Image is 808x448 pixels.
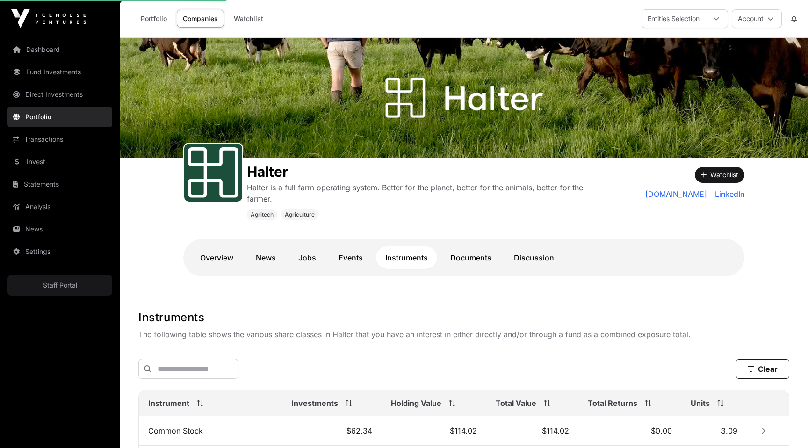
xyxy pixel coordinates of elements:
img: Halter-Favicon.svg [188,147,238,198]
a: Settings [7,241,112,262]
p: Halter is a full farm operating system. Better for the planet, better for the animals, better for... [247,182,604,204]
div: Entities Selection [642,10,705,28]
a: Companies [177,10,224,28]
img: Halter [120,38,808,158]
a: Documents [441,246,501,269]
td: $0.00 [578,416,682,446]
p: The following table shows the various share classes in Halter that you have an interest in either... [138,329,789,340]
a: Instruments [376,246,437,269]
a: Events [329,246,372,269]
span: Total Returns [588,397,637,409]
a: Staff Portal [7,275,112,296]
a: Jobs [289,246,325,269]
a: Analysis [7,196,112,217]
a: Fund Investments [7,62,112,82]
span: Holding Value [391,397,441,409]
span: Instrument [148,397,189,409]
h1: Halter [247,163,604,180]
span: Investments [291,397,338,409]
a: Discussion [505,246,563,269]
td: Common Stock [139,416,282,446]
button: Row Collapsed [756,423,771,438]
a: Invest [7,152,112,172]
a: Statements [7,174,112,195]
span: Agriculture [285,211,315,218]
button: Watchlist [695,167,744,183]
a: News [246,246,285,269]
a: Direct Investments [7,84,112,105]
button: Account [732,9,782,28]
a: Overview [191,246,243,269]
a: Dashboard [7,39,112,60]
a: Portfolio [135,10,173,28]
a: Transactions [7,129,112,150]
a: News [7,219,112,239]
h1: Instruments [138,310,789,325]
img: Icehouse Ventures Logo [11,9,86,28]
span: Units [691,397,710,409]
span: Total Value [496,397,536,409]
a: [DOMAIN_NAME] [645,188,707,200]
td: $62.34 [282,416,382,446]
td: $114.02 [382,416,486,446]
a: LinkedIn [711,188,744,200]
td: $114.02 [486,416,578,446]
button: Clear [736,359,789,379]
span: Agritech [251,211,274,218]
a: Watchlist [228,10,269,28]
span: 3.09 [721,426,737,435]
iframe: Chat Widget [761,403,808,448]
a: Portfolio [7,107,112,127]
nav: Tabs [191,246,737,269]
